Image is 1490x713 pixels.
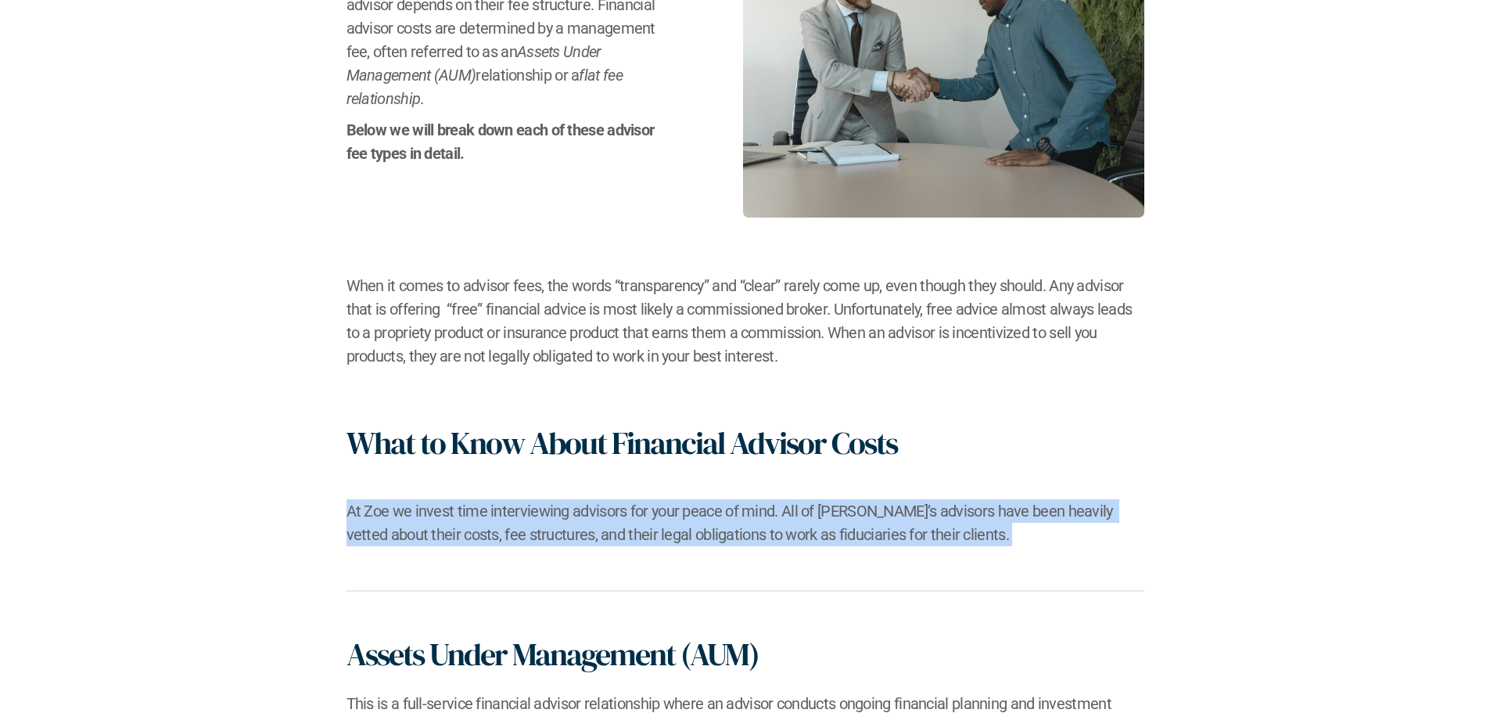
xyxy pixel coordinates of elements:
[346,118,665,165] h2: Below we will break down each of these advisor fee types in detail.
[346,66,627,108] em: flat fee relationship
[346,499,1144,546] h2: At Zoe we invest time interviewing advisors for your peace of mind. All of [PERSON_NAME]’s adviso...
[346,274,1144,368] h2: When it comes to advisor fees, the words “transparency” and “clear” rarely come up, even though t...
[346,42,605,85] em: Assets Under Management (AUM)
[346,636,759,673] h1: Assets Under Management (AUM)
[346,424,897,462] h1: What to Know About Financial Advisor Costs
